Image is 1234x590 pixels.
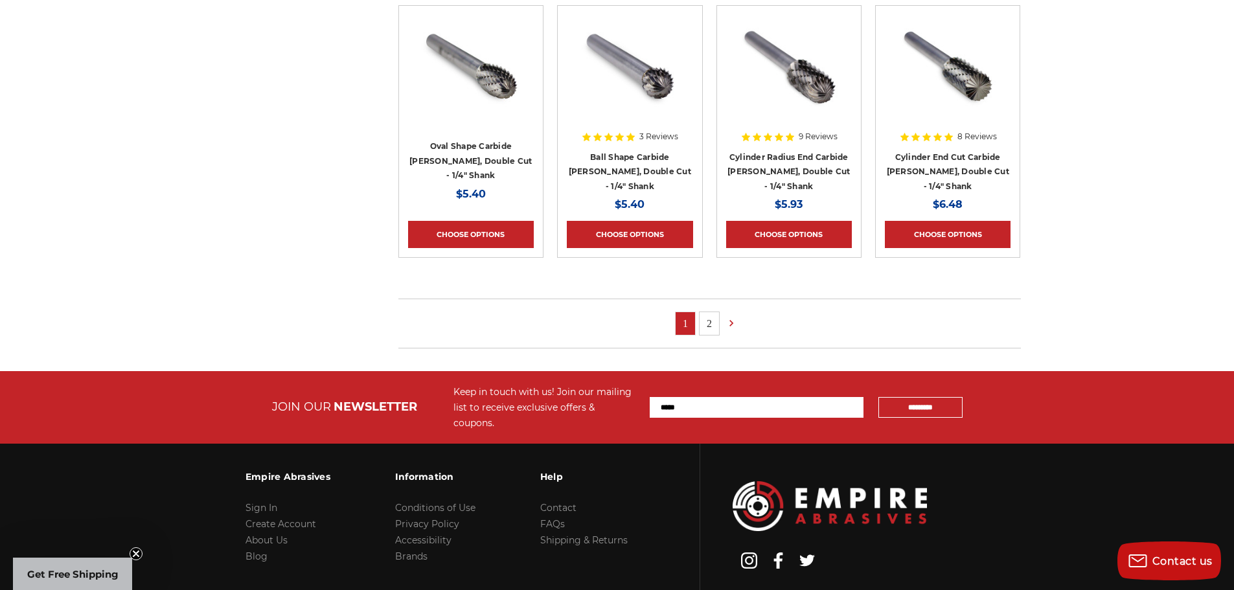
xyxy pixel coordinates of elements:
[737,15,841,119] img: Round End Cylinder shape carbide bur 1/4" shank
[700,312,719,335] a: 2
[13,558,132,590] div: Get Free ShippingClose teaser
[246,463,330,490] h3: Empire Abrasives
[567,221,692,248] a: Choose Options
[130,547,143,560] button: Close teaser
[246,534,288,546] a: About Us
[395,534,451,546] a: Accessibility
[1117,541,1221,580] button: Contact us
[246,518,316,530] a: Create Account
[246,502,277,514] a: Sign In
[453,384,637,431] div: Keep in touch with us! Join our mailing list to receive exclusive offers & coupons.
[578,15,681,119] img: ball shape carbide bur 1/4" shank
[540,534,628,546] a: Shipping & Returns
[896,15,1000,119] img: End Cut Cylinder shape carbide bur 1/4" shank
[409,141,532,180] a: Oval Shape Carbide [PERSON_NAME], Double Cut - 1/4" Shank
[887,152,1009,191] a: Cylinder End Cut Carbide [PERSON_NAME], Double Cut - 1/4" Shank
[885,221,1011,248] a: Choose Options
[615,198,645,210] span: $5.40
[540,502,577,514] a: Contact
[334,400,417,414] span: NEWSLETTER
[408,15,534,141] a: Egg shape carbide bur 1/4" shank
[456,188,486,200] span: $5.40
[676,312,695,335] a: 1
[567,15,692,141] a: ball shape carbide bur 1/4" shank
[1152,555,1213,567] span: Contact us
[569,152,691,191] a: Ball Shape Carbide [PERSON_NAME], Double Cut - 1/4" Shank
[726,15,852,141] a: Round End Cylinder shape carbide bur 1/4" shank
[27,568,119,580] span: Get Free Shipping
[775,198,803,210] span: $5.93
[933,198,963,210] span: $6.48
[726,221,852,248] a: Choose Options
[395,518,459,530] a: Privacy Policy
[395,502,475,514] a: Conditions of Use
[395,550,428,562] a: Brands
[727,152,850,191] a: Cylinder Radius End Carbide [PERSON_NAME], Double Cut - 1/4" Shank
[272,400,331,414] span: JOIN OUR
[408,221,534,248] a: Choose Options
[540,518,565,530] a: FAQs
[246,550,268,562] a: Blog
[540,463,628,490] h3: Help
[395,463,475,490] h3: Information
[885,15,1011,141] a: End Cut Cylinder shape carbide bur 1/4" shank
[733,481,927,531] img: Empire Abrasives Logo Image
[419,15,523,119] img: Egg shape carbide bur 1/4" shank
